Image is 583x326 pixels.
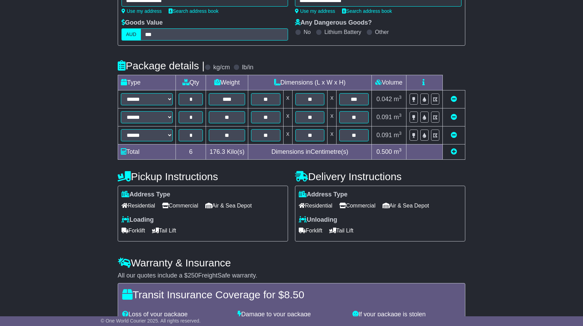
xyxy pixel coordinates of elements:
[206,75,248,90] td: Weight
[299,191,348,199] label: Address Type
[234,311,349,318] div: Damage to your package
[394,132,402,139] span: m
[122,289,461,300] h4: Transit Insurance Coverage for $
[295,171,465,182] h4: Delivery Instructions
[399,131,402,136] sup: 3
[328,90,337,108] td: x
[162,200,198,211] span: Commercial
[213,64,230,71] label: kg/cm
[399,95,402,100] sup: 3
[122,28,141,41] label: AUD
[122,200,155,211] span: Residential
[376,132,392,139] span: 0.091
[324,29,361,35] label: Lithium Battery
[118,272,465,280] div: All our quotes include a $ FreightSafe warranty.
[122,8,162,14] a: Use my address
[295,8,335,14] a: Use my address
[383,200,429,211] span: Air & Sea Depot
[299,200,332,211] span: Residential
[122,19,163,27] label: Goods Value
[342,8,392,14] a: Search address book
[349,311,464,318] div: If your package is stolen
[209,148,225,155] span: 176.3
[242,64,253,71] label: lb/in
[283,90,292,108] td: x
[205,200,252,211] span: Air & Sea Depot
[399,147,402,152] sup: 3
[339,200,375,211] span: Commercial
[122,216,154,224] label: Loading
[152,225,176,236] span: Tail Lift
[299,225,322,236] span: Forklift
[299,216,337,224] label: Unloading
[451,148,457,155] a: Add new item
[248,75,372,90] td: Dimensions (L x W x H)
[284,289,304,300] span: 8.50
[122,225,145,236] span: Forklift
[451,114,457,121] a: Remove this item
[283,126,292,144] td: x
[328,126,337,144] td: x
[283,108,292,126] td: x
[176,75,206,90] td: Qty
[118,257,465,268] h4: Warranty & Insurance
[248,144,372,160] td: Dimensions in Centimetre(s)
[394,148,402,155] span: m
[295,19,372,27] label: Any Dangerous Goods?
[329,225,353,236] span: Tail Lift
[371,75,406,90] td: Volume
[376,148,392,155] span: 0.500
[118,144,176,160] td: Total
[376,114,392,121] span: 0.091
[118,60,205,71] h4: Package details |
[399,113,402,118] sup: 3
[328,108,337,126] td: x
[188,272,198,279] span: 250
[169,8,218,14] a: Search address book
[375,29,389,35] label: Other
[394,114,402,121] span: m
[122,191,170,199] label: Address Type
[451,132,457,139] a: Remove this item
[101,318,201,324] span: © One World Courier 2025. All rights reserved.
[118,171,288,182] h4: Pickup Instructions
[376,96,392,103] span: 0.042
[451,96,457,103] a: Remove this item
[176,144,206,160] td: 6
[394,96,402,103] span: m
[304,29,311,35] label: No
[206,144,248,160] td: Kilo(s)
[119,311,234,318] div: Loss of your package
[118,75,176,90] td: Type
